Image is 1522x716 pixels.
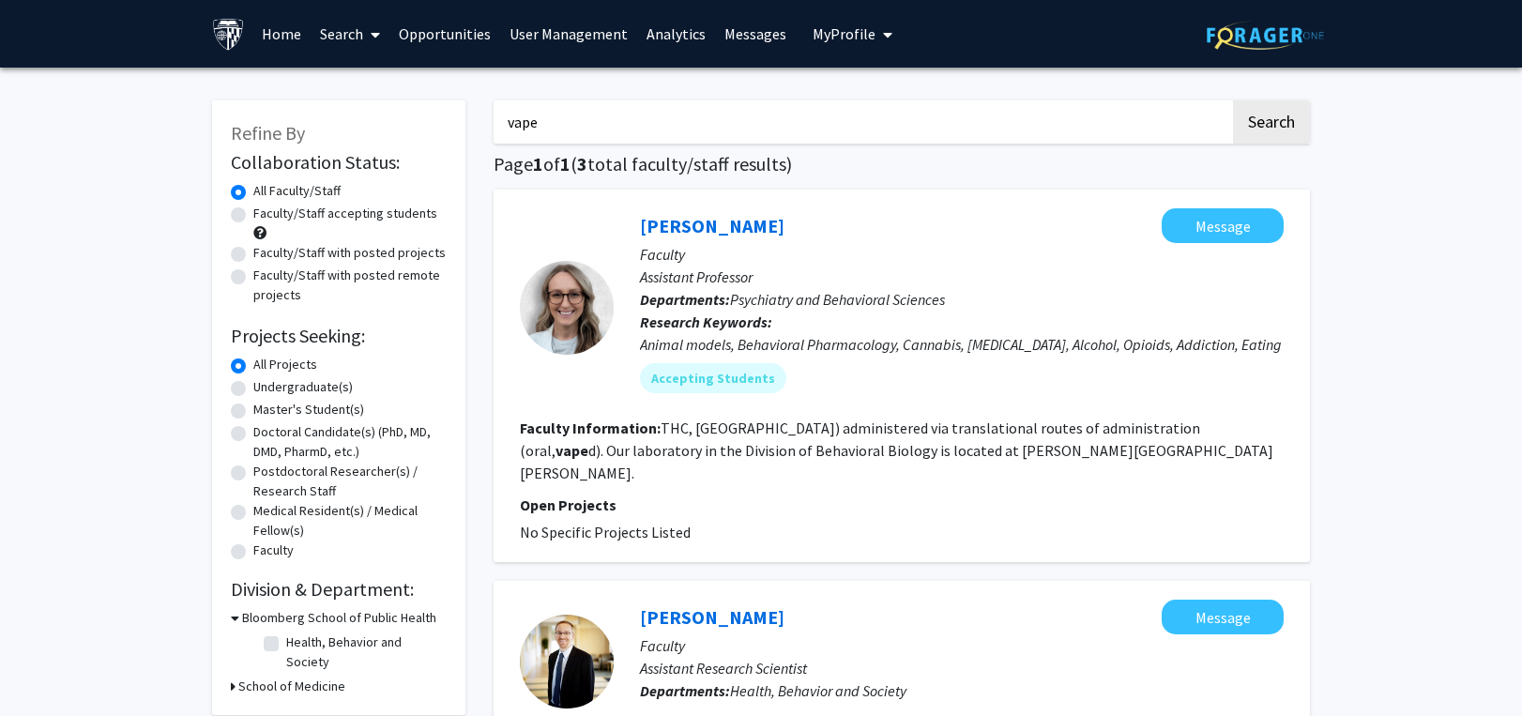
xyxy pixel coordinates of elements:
[212,18,245,51] img: Johns Hopkins University Logo
[520,419,661,437] b: Faculty Information:
[637,1,715,67] a: Analytics
[715,1,796,67] a: Messages
[640,214,784,237] a: [PERSON_NAME]
[640,605,784,629] a: [PERSON_NAME]
[640,657,1284,679] p: Assistant Research Scientist
[14,632,80,702] iframe: Chat
[577,152,587,175] span: 3
[640,290,730,309] b: Departments:
[231,121,305,145] span: Refine By
[253,541,294,560] label: Faculty
[640,266,1284,288] p: Assistant Professor
[560,152,571,175] span: 1
[556,441,588,460] b: vape
[1207,21,1324,50] img: ForagerOne Logo
[253,204,437,223] label: Faculty/Staff accepting students
[242,608,436,628] h3: Bloomberg School of Public Health
[494,153,1310,175] h1: Page of ( total faculty/staff results)
[640,634,1284,657] p: Faculty
[253,243,446,263] label: Faculty/Staff with posted projects
[640,681,730,700] b: Departments:
[253,266,447,305] label: Faculty/Staff with posted remote projects
[1162,600,1284,634] button: Message Jeffrey Hardesty
[286,632,442,672] label: Health, Behavior and Society
[533,152,543,175] span: 1
[253,181,341,201] label: All Faculty/Staff
[730,681,906,700] span: Health, Behavior and Society
[231,151,447,174] h2: Collaboration Status:
[253,355,317,374] label: All Projects
[1233,100,1310,144] button: Search
[253,400,364,419] label: Master's Student(s)
[640,363,786,393] mat-chip: Accepting Students
[252,1,311,67] a: Home
[253,422,447,462] label: Doctoral Candidate(s) (PhD, MD, DMD, PharmD, etc.)
[813,24,875,43] span: My Profile
[1162,208,1284,243] button: Message Cassie Moore
[640,243,1284,266] p: Faculty
[640,333,1284,356] div: Animal models, Behavioral Pharmacology, Cannabis, [MEDICAL_DATA], Alcohol, Opioids, Addiction, Ea...
[500,1,637,67] a: User Management
[253,501,447,541] label: Medical Resident(s) / Medical Fellow(s)
[231,578,447,601] h2: Division & Department:
[389,1,500,67] a: Opportunities
[253,462,447,501] label: Postdoctoral Researcher(s) / Research Staff
[520,419,1273,482] fg-read-more: THC, [GEOGRAPHIC_DATA]) administered via translational routes of administration (oral, d). Our la...
[520,494,1284,516] p: Open Projects
[311,1,389,67] a: Search
[730,290,945,309] span: Psychiatry and Behavioral Sciences
[520,523,691,541] span: No Specific Projects Listed
[640,312,772,331] b: Research Keywords:
[231,325,447,347] h2: Projects Seeking:
[238,677,345,696] h3: School of Medicine
[494,100,1230,144] input: Search Keywords
[253,377,353,397] label: Undergraduate(s)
